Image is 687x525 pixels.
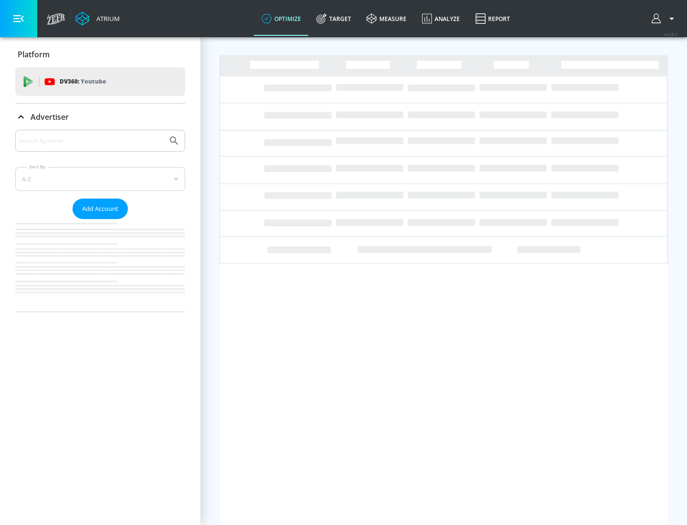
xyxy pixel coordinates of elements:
a: optimize [254,1,309,36]
p: Advertiser [31,112,69,122]
a: Report [468,1,518,36]
span: v 4.28.0 [664,31,677,37]
span: Add Account [82,203,118,214]
a: Target [309,1,359,36]
input: Search by name [19,135,164,147]
div: Advertiser [15,104,185,130]
p: Platform [18,49,50,60]
div: DV360: Youtube [15,67,185,96]
div: A-Z [15,167,185,191]
div: Advertiser [15,130,185,312]
div: Platform [15,41,185,68]
a: Atrium [75,11,120,26]
nav: list of Advertiser [15,219,185,312]
a: Analyze [414,1,468,36]
div: Atrium [93,14,120,23]
label: Sort By [27,164,48,170]
p: Youtube [81,76,106,86]
button: Add Account [73,199,128,219]
a: measure [359,1,414,36]
p: DV360: [60,76,106,87]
